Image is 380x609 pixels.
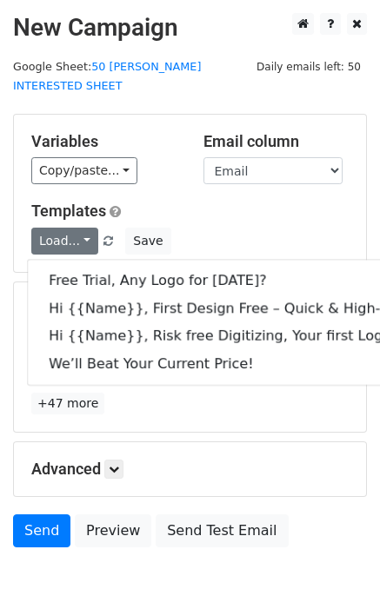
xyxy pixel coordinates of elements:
a: Send Test Email [156,514,288,547]
a: Load... [31,228,98,255]
a: Daily emails left: 50 [250,60,367,73]
a: 50 [PERSON_NAME] INTERESTED SHEET [13,60,201,93]
h5: Email column [203,132,350,151]
a: +47 more [31,393,104,414]
a: Copy/paste... [31,157,137,184]
button: Save [125,228,170,255]
iframe: Chat Widget [293,526,380,609]
span: Daily emails left: 50 [250,57,367,76]
a: Preview [75,514,151,547]
small: Google Sheet: [13,60,201,93]
h5: Variables [31,132,177,151]
h5: Advanced [31,460,349,479]
h2: New Campaign [13,13,367,43]
a: Templates [31,202,106,220]
a: Send [13,514,70,547]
